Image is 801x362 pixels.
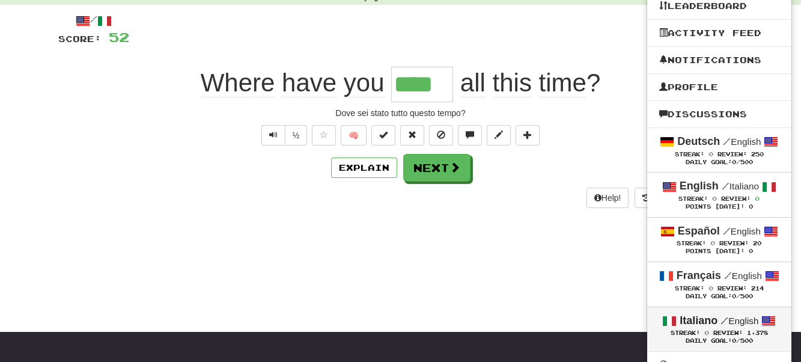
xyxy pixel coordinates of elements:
[285,125,308,146] button: ½
[675,151,704,158] span: Streak:
[344,69,385,97] span: you
[732,293,736,299] span: 0
[58,34,102,44] span: Score:
[647,106,791,122] a: Discussions
[371,125,395,146] button: Set this sentence to 100% Mastered (alt+m)
[753,240,761,247] span: 20
[259,125,308,146] div: Text-to-speech controls
[341,125,367,146] button: 🧠
[712,195,717,202] span: 0
[678,195,708,202] span: Streak:
[460,69,486,97] span: all
[647,128,791,172] a: Deutsch /English Streak: 0 Review: 250 Daily Goal:0/500
[647,52,791,68] a: Notifications
[282,69,337,97] span: have
[109,29,129,44] span: 52
[647,173,791,216] a: English /Italiano Streak: 0 Review: 0 Points [DATE]: 0
[680,180,719,192] strong: English
[647,218,791,262] a: Español /English Streak: 0 Review: 20 Points [DATE]: 0
[732,337,736,344] span: 0
[659,248,779,256] div: Points [DATE]: 0
[708,284,713,292] span: 0
[747,330,768,336] span: 1,378
[723,225,731,236] span: /
[751,151,764,158] span: 250
[719,240,749,247] span: Review:
[678,225,720,237] strong: Español
[671,330,700,336] span: Streak:
[713,330,743,336] span: Review:
[516,125,540,146] button: Add to collection (alt+a)
[659,337,779,345] div: Daily Goal: /500
[704,329,709,336] span: 0
[724,271,762,281] small: English
[261,125,285,146] button: Play sentence audio (ctl+space)
[717,151,747,158] span: Review:
[677,135,720,147] strong: Deutsch
[723,136,731,147] span: /
[722,181,759,191] small: Italiano
[723,137,761,147] small: English
[721,195,751,202] span: Review:
[429,125,453,146] button: Ignore sentence (alt+i)
[201,69,275,97] span: Where
[331,158,397,178] button: Explain
[400,125,424,146] button: Reset to 0% Mastered (alt+r)
[755,195,760,202] span: 0
[659,203,779,211] div: Points [DATE]: 0
[487,125,511,146] button: Edit sentence (alt+d)
[710,239,715,247] span: 0
[635,188,657,208] button: Round history (alt+y)
[680,314,717,327] strong: Italiano
[677,240,706,247] span: Streak:
[539,69,586,97] span: time
[675,285,704,292] span: Streak:
[722,180,729,191] span: /
[708,150,713,158] span: 0
[312,125,336,146] button: Favorite sentence (alt+f)
[647,79,791,95] a: Profile
[647,262,791,306] a: Français /English Streak: 0 Review: 214 Daily Goal:0/500
[720,316,758,326] small: English
[659,159,779,167] div: Daily Goal: /500
[453,69,600,97] span: ?
[720,315,728,326] span: /
[403,154,471,182] button: Next
[58,13,129,28] div: /
[732,159,736,165] span: 0
[493,69,532,97] span: this
[58,107,743,119] div: Dove sei stato tutto questo tempo?
[586,188,629,208] button: Help!
[717,285,747,292] span: Review:
[724,270,732,281] span: /
[647,307,791,351] a: Italiano /English Streak: 0 Review: 1,378 Daily Goal:0/500
[647,25,791,41] a: Activity Feed
[458,125,482,146] button: Discuss sentence (alt+u)
[723,226,761,236] small: English
[677,269,721,281] strong: Français
[659,293,779,301] div: Daily Goal: /500
[751,285,764,292] span: 214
